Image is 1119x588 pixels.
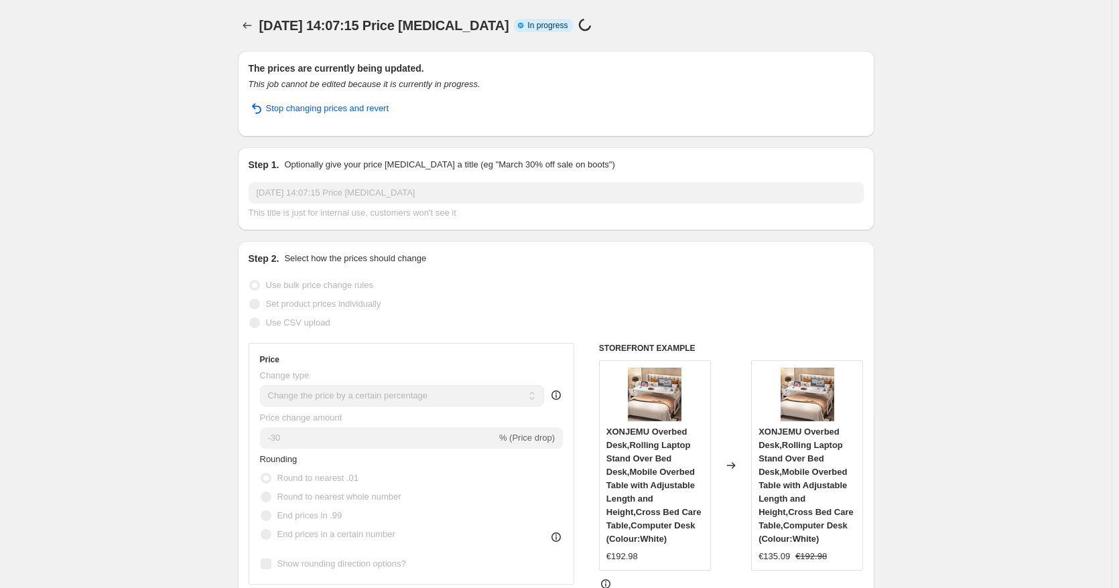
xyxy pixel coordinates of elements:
[266,299,381,309] span: Set product prices individually
[238,16,257,35] button: Price change jobs
[249,79,480,89] i: This job cannot be edited because it is currently in progress.
[266,317,330,327] span: Use CSV upload
[249,208,456,218] span: This title is just for internal use, customers won't see it
[284,158,614,171] p: Optionally give your price [MEDICAL_DATA] a title (eg "March 30% off sale on boots")
[260,354,279,365] h3: Price
[277,510,342,520] span: End prices in .99
[277,492,401,502] span: Round to nearest whole number
[249,252,279,265] h2: Step 2.
[249,182,864,204] input: 30% off holiday sale
[606,427,702,544] span: XONJEMU Overbed Desk,Rolling Laptop Stand Over Bed Desk,Mobile Overbed Table with Adjustable Leng...
[759,427,854,544] span: XONJEMU Overbed Desk,Rolling Laptop Stand Over Bed Desk,Mobile Overbed Table with Adjustable Leng...
[249,158,279,171] h2: Step 1.
[277,473,358,483] span: Round to nearest .01
[260,427,497,449] input: -15
[260,454,298,464] span: Rounding
[628,368,681,421] img: 61AuOB-Zv5L_80x.jpg
[599,343,864,354] h6: STOREFRONT EXAMPLE
[266,102,389,115] span: Stop changing prices and revert
[781,368,834,421] img: 61AuOB-Zv5L_80x.jpg
[795,550,827,563] strike: €192.98
[277,559,406,569] span: Show rounding direction options?
[284,252,426,265] p: Select how the prices should change
[259,18,509,33] span: [DATE] 14:07:15 Price [MEDICAL_DATA]
[759,550,790,563] div: €135.09
[241,98,397,119] button: Stop changing prices and revert
[249,62,864,75] h2: The prices are currently being updated.
[606,550,638,563] div: €192.98
[277,529,395,539] span: End prices in a certain number
[549,388,563,402] div: help
[527,20,568,31] span: In progress
[266,280,373,290] span: Use bulk price change rules
[499,433,555,443] span: % (Price drop)
[260,370,310,380] span: Change type
[260,413,342,423] span: Price change amount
